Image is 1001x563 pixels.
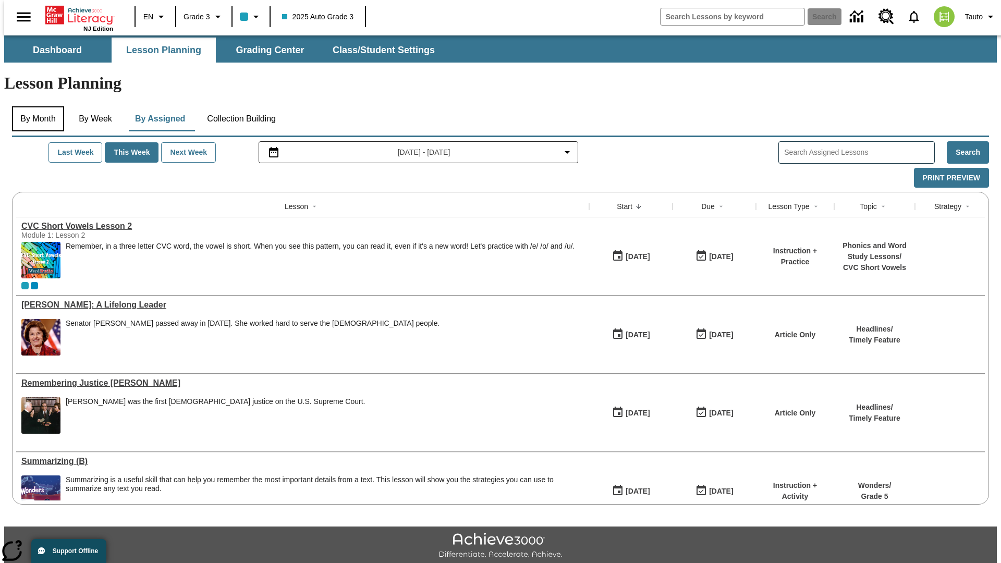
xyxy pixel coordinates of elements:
a: CVC Short Vowels Lesson 2, Lessons [21,222,584,231]
p: Instruction + Activity [761,480,829,502]
button: Print Preview [914,168,989,188]
button: 09/25/25: First time the lesson was available [608,247,653,266]
button: 09/24/25: Last day the lesson can be accessed [692,481,737,501]
img: CVC Short Vowels Lesson 2. [21,242,60,278]
a: Data Center [844,3,872,31]
button: Open side menu [8,2,39,32]
button: Collection Building [199,106,284,131]
button: 09/25/25: Last day the lesson can be accessed [692,403,737,423]
div: Remembering Justice O'Connor [21,378,584,388]
div: OL 2025 Auto Grade 4 [31,282,38,289]
p: Headlines / [849,402,900,413]
div: Lesson [285,201,308,212]
div: [PERSON_NAME] was the first [DEMOGRAPHIC_DATA] justice on the U.S. Supreme Court. [66,397,365,406]
span: EN [143,11,153,22]
button: Language: EN, Select a language [139,7,172,26]
a: Dianne Feinstein: A Lifelong Leader, Lessons [21,300,584,310]
a: Notifications [900,3,927,30]
div: [DATE] [626,328,650,341]
p: CVC Short Vowels [839,262,910,273]
div: Summarizing (B) [21,457,584,466]
img: Senator Dianne Feinstein of California smiles with the U.S. flag behind her. [21,319,60,356]
button: Sort [308,200,321,213]
div: Topic [860,201,877,212]
div: SubNavbar [4,35,997,63]
button: By Assigned [127,106,193,131]
p: Phonics and Word Study Lessons / [839,240,910,262]
span: Sandra Day O'Connor was the first female justice on the U.S. Supreme Court. [66,397,365,434]
span: Grade 3 [184,11,210,22]
button: Class/Student Settings [324,38,443,63]
span: Grading Center [236,44,304,56]
span: Dashboard [33,44,82,56]
div: [DATE] [709,485,733,498]
div: [DATE] [709,328,733,341]
button: Sort [715,200,727,213]
button: Dashboard [5,38,109,63]
input: Search Assigned Lessons [784,145,934,160]
button: Sort [810,200,822,213]
button: Last Week [48,142,102,163]
div: [DATE] [709,250,733,263]
img: avatar image [934,6,955,27]
button: Class color is light blue. Change class color [236,7,266,26]
p: Timely Feature [849,335,900,346]
span: Lesson Planning [126,44,201,56]
span: Support Offline [53,547,98,555]
span: Tauto [965,11,983,22]
p: Article Only [775,329,816,340]
div: Summarizing is a useful skill that can help you remember the most important details from a text. ... [66,475,584,493]
button: Search [947,141,989,164]
button: Select the date range menu item [263,146,574,158]
div: Summarizing is a useful skill that can help you remember the most important details from a text. ... [66,475,584,512]
a: Resource Center, Will open in new tab [872,3,900,31]
span: Senator Dianne Feinstein passed away in September 2023. She worked hard to serve the American peo... [66,319,440,356]
h1: Lesson Planning [4,74,997,93]
a: Summarizing (B), Lessons [21,457,584,466]
p: Article Only [775,408,816,419]
button: Grade: Grade 3, Select a grade [179,7,228,26]
p: Remember, in a three letter CVC word, the vowel is short. When you see this pattern, you can read... [66,242,575,251]
button: By Week [69,106,121,131]
button: 09/25/25: Last day the lesson can be accessed [692,247,737,266]
button: Grading Center [218,38,322,63]
button: Support Offline [31,539,106,563]
button: This Week [105,142,158,163]
button: 09/25/25: Last day the lesson can be accessed [692,325,737,345]
span: 2025 Auto Grade 3 [282,11,354,22]
p: Headlines / [849,324,900,335]
button: 09/24/25: First time the lesson was available [608,481,653,501]
p: Wonders / [858,480,892,491]
div: [DATE] [626,407,650,420]
div: SubNavbar [4,38,444,63]
span: Class/Student Settings [333,44,435,56]
div: Dianne Feinstein: A Lifelong Leader [21,300,584,310]
div: Current Class [21,282,29,289]
button: Next Week [161,142,216,163]
button: Sort [877,200,889,213]
div: [DATE] [626,485,650,498]
button: By Month [12,106,64,131]
span: NJ Edition [83,26,113,32]
div: Due [701,201,715,212]
a: Home [45,5,113,26]
a: Remembering Justice O'Connor, Lessons [21,378,584,388]
div: Strategy [934,201,961,212]
button: 09/25/25: First time the lesson was available [608,325,653,345]
div: Module 1: Lesson 2 [21,231,178,239]
div: Senator [PERSON_NAME] passed away in [DATE]. She worked hard to serve the [DEMOGRAPHIC_DATA] people. [66,319,440,328]
div: Remember, in a three letter CVC word, the vowel is short. When you see this pattern, you can read... [66,242,575,278]
input: search field [661,8,804,25]
p: Timely Feature [849,413,900,424]
p: Instruction + Practice [761,246,829,267]
button: 09/25/25: First time the lesson was available [608,403,653,423]
img: Wonders Grade 5 cover, planetarium, showing constellations on domed ceiling [21,475,60,512]
button: Select a new avatar [927,3,961,30]
img: Achieve3000 Differentiate Accelerate Achieve [438,533,563,559]
div: Lesson Type [768,201,809,212]
div: CVC Short Vowels Lesson 2 [21,222,584,231]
